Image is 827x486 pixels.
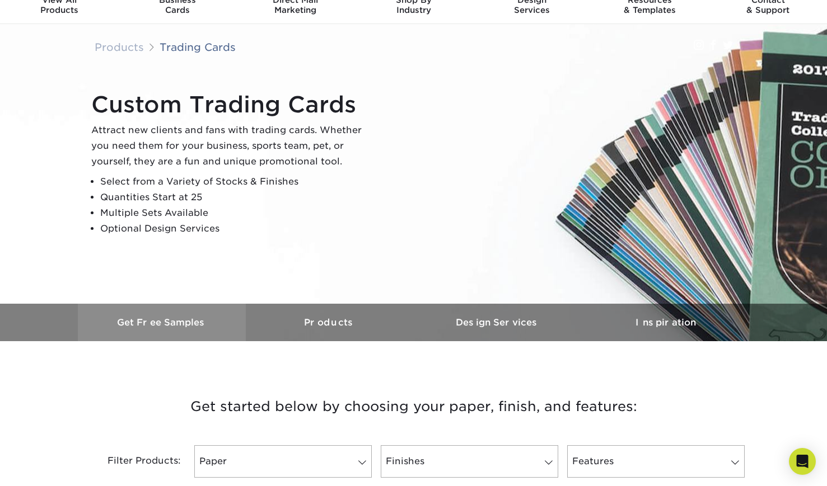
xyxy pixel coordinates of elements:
div: Filter Products: [78,445,190,478]
a: Design Services [414,304,582,341]
li: Multiple Sets Available [100,205,371,221]
a: Paper [194,445,372,478]
h3: Products [246,317,414,328]
h3: Design Services [414,317,582,328]
div: Open Intercom Messenger [789,448,816,475]
p: Attract new clients and fans with trading cards. Whether you need them for your business, sports ... [91,122,371,169]
a: Finishes [381,445,558,478]
a: Inspiration [582,304,750,341]
li: Optional Design Services [100,221,371,237]
a: Trading Cards [160,41,236,53]
a: Products [95,41,144,53]
h1: Custom Trading Cards [91,91,371,118]
a: Products [246,304,414,341]
h3: Inspiration [582,317,750,328]
a: Features [567,445,745,478]
h3: Get started below by choosing your paper, finish, and features: [86,381,741,432]
li: Select from a Variety of Stocks & Finishes [100,174,371,190]
a: Get Free Samples [78,304,246,341]
h3: Get Free Samples [78,317,246,328]
li: Quantities Start at 25 [100,190,371,205]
